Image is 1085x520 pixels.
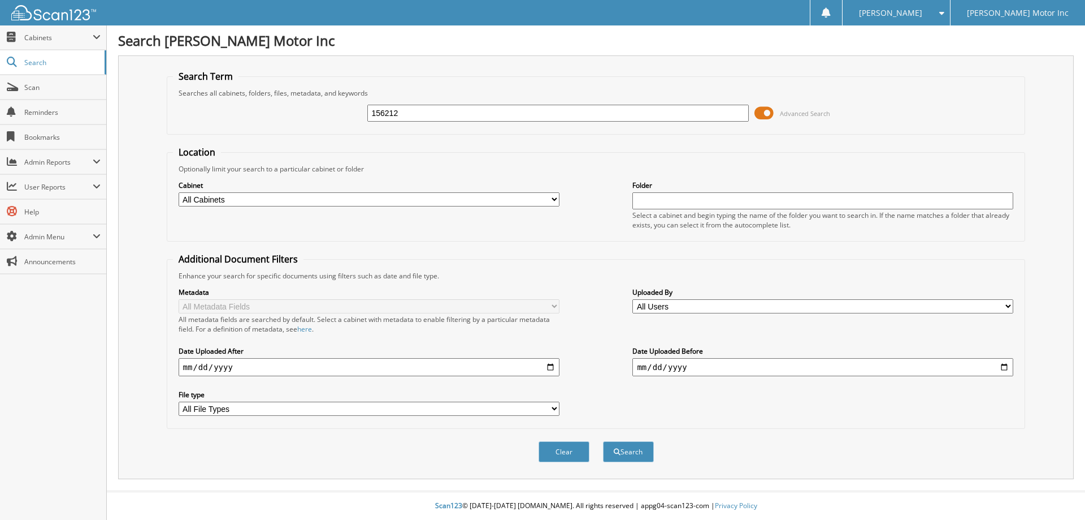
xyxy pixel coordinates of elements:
img: scan123-logo-white.svg [11,5,96,20]
span: Admin Menu [24,232,93,242]
a: here [297,324,312,334]
span: Advanced Search [780,109,830,118]
span: Help [24,207,101,217]
label: Metadata [179,287,559,297]
label: Uploaded By [632,287,1013,297]
label: Date Uploaded After [179,346,559,356]
div: Select a cabinet and begin typing the name of the folder you want to search in. If the name match... [632,210,1013,230]
div: Searches all cabinets, folders, files, metadata, and keywords [173,88,1019,98]
legend: Location [173,146,221,158]
legend: Additional Document Filters [173,253,303,265]
legend: Search Term [173,70,238,83]
button: Clear [539,441,589,462]
div: Optionally limit your search to a particular cabinet or folder [173,164,1019,174]
span: [PERSON_NAME] [859,10,922,16]
span: Scan123 [435,501,462,510]
button: Search [603,441,654,462]
span: Announcements [24,257,101,267]
span: User Reports [24,182,93,192]
a: Privacy Policy [715,501,757,510]
label: Date Uploaded Before [632,346,1013,356]
input: end [632,358,1013,376]
span: Admin Reports [24,157,93,167]
span: [PERSON_NAME] Motor Inc [967,10,1069,16]
span: Bookmarks [24,132,101,142]
label: Cabinet [179,181,559,190]
span: Reminders [24,108,101,117]
div: © [DATE]-[DATE] [DOMAIN_NAME]. All rights reserved | appg04-scan123-com | [107,492,1085,520]
span: Search [24,58,99,67]
span: Scan [24,83,101,92]
iframe: Chat Widget [1028,466,1085,520]
label: File type [179,390,559,399]
span: Cabinets [24,33,93,42]
input: start [179,358,559,376]
div: All metadata fields are searched by default. Select a cabinet with metadata to enable filtering b... [179,315,559,334]
div: Enhance your search for specific documents using filters such as date and file type. [173,271,1019,281]
label: Folder [632,181,1013,190]
h1: Search [PERSON_NAME] Motor Inc [118,31,1074,50]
